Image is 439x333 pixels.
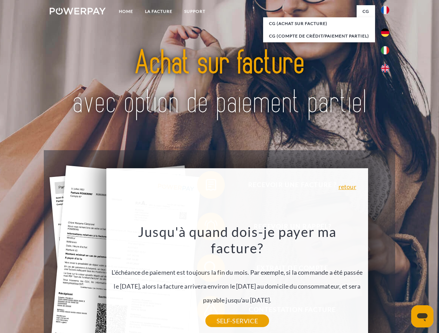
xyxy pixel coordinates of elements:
img: de [381,28,389,37]
img: logo-powerpay-white.svg [50,8,106,15]
a: Support [178,5,211,18]
a: LA FACTURE [139,5,178,18]
div: L'échéance de paiement est toujours la fin du mois. Par exemple, si la commande a été passée le [... [110,223,364,321]
a: CG [357,5,375,18]
a: CG (Compte de crédit/paiement partiel) [263,30,375,42]
a: SELF-SERVICE [205,315,269,327]
img: title-powerpay_fr.svg [66,33,373,133]
img: en [381,64,389,72]
img: fr [381,6,389,14]
a: Home [113,5,139,18]
iframe: Bouton de lancement de la fenêtre de messagerie [411,305,433,327]
img: it [381,46,389,54]
a: retour [339,183,356,190]
h3: Jusqu'à quand dois-je payer ma facture? [110,223,364,257]
a: CG (achat sur facture) [263,17,375,30]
